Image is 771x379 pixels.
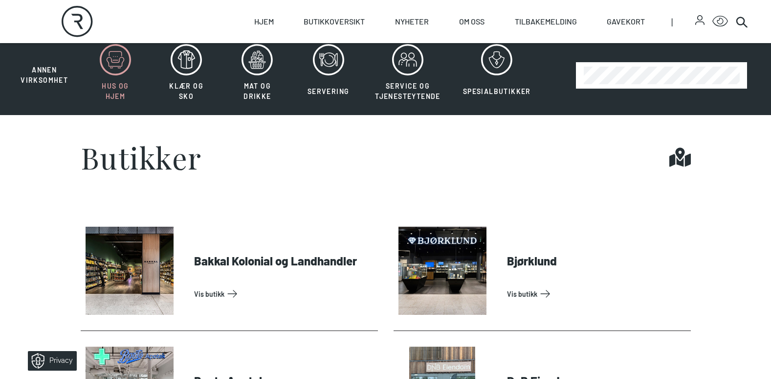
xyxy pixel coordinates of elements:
span: Spesialbutikker [463,87,531,95]
span: Hus og hjem [102,82,129,100]
button: Open Accessibility Menu [712,14,728,29]
span: Klær og sko [169,82,203,100]
button: Hus og hjem [81,44,150,107]
button: Annen virksomhet [10,44,79,86]
iframe: Manage Preferences [10,348,89,374]
button: Mat og drikke [223,44,292,107]
span: Annen virksomhet [21,66,68,84]
button: Service og tjenesteytende [365,44,451,107]
span: Servering [308,87,350,95]
span: Mat og drikke [243,82,271,100]
h1: Butikker [81,142,202,172]
button: Klær og sko [152,44,221,107]
button: Spesialbutikker [453,44,541,107]
button: Servering [294,44,363,107]
a: Vis Butikk: Bjørklund [507,286,687,302]
span: Service og tjenesteytende [375,82,441,100]
a: Vis Butikk: Bakkal Kolonial og Landhandler [194,286,374,302]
